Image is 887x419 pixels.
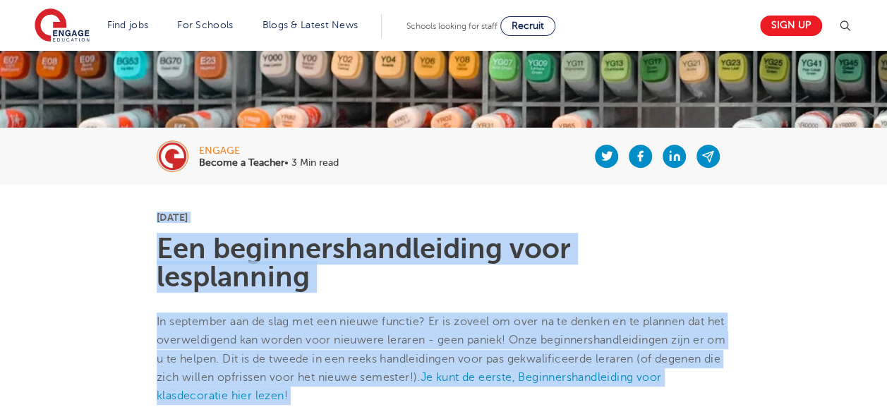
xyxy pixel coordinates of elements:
a: Recruit [500,16,555,36]
p: • 3 Min read [199,158,339,168]
b: Become a Teacher [199,157,284,168]
p: [DATE] [157,212,730,222]
div: engage [199,146,339,156]
span: Recruit [512,20,544,31]
span: Schools looking for staff [406,21,497,31]
a: For Schools [177,20,233,30]
a: Blogs & Latest News [263,20,358,30]
h1: Een beginnershandleiding voor lesplanning [157,235,730,291]
img: Engage Education [35,8,90,44]
span: In september aan de slag met een nieuwe functie? Er is zoveel om over na te denken en te plannen ... [157,315,725,402]
a: Sign up [760,16,822,36]
a: Find jobs [107,20,149,30]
